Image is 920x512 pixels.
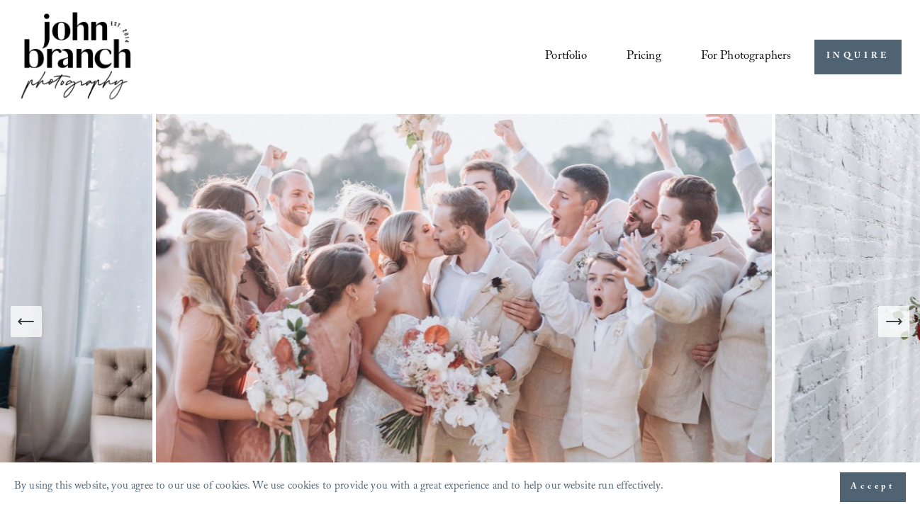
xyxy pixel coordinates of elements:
a: Pricing [627,44,661,70]
p: By using this website, you agree to our use of cookies. We use cookies to provide you with a grea... [14,477,663,498]
img: John Branch IV Photography [18,9,133,105]
span: Accept [851,480,895,494]
a: folder dropdown [701,44,792,70]
span: For Photographers [701,45,792,69]
button: Accept [840,472,906,502]
a: INQUIRE [814,40,902,74]
button: Previous Slide [11,306,42,337]
a: Portfolio [545,44,587,70]
button: Next Slide [878,306,909,337]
